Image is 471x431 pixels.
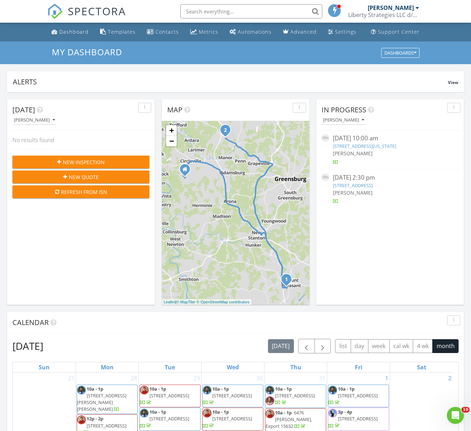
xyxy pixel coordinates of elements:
a: Go to July 29, 2025 [192,373,201,384]
a: © MapTiler [176,300,196,304]
a: Go to August 2, 2025 [447,373,453,384]
span: New Quote [69,173,99,181]
img: 7d096528c4ff48a287c216c20cb0b791.jpeg [140,409,149,418]
a: Support Center [368,26,422,39]
a: [STREET_ADDRESS] [333,182,373,189]
span: 10a - 1p [275,386,292,392]
a: Metrics [187,26,221,39]
span: SPECTORA [68,4,126,18]
div: Advanced [290,28,317,35]
span: [STREET_ADDRESS] [149,415,189,422]
a: [STREET_ADDRESS][US_STATE] [333,143,396,149]
a: 10a - 1p [STREET_ADDRESS] [202,408,263,431]
a: 10a - 1p [STREET_ADDRESS] [328,385,389,408]
div: Contacts [155,28,179,35]
a: 10a - 1p [STREET_ADDRESS] [139,408,201,431]
a: Go to July 30, 2025 [255,373,264,384]
span: [STREET_ADDRESS] [212,415,252,422]
div: [PERSON_NAME] [14,118,55,123]
span: 10a - 1p [149,386,166,392]
div: Liberty Strategies LLC d/b/a Liberty Inspectors [348,11,419,18]
a: Contacts [144,26,182,39]
a: Leaflet [164,300,175,304]
a: 3p - 4p [STREET_ADDRESS] [328,409,378,429]
a: SPECTORA [47,10,126,24]
div: 3493 State Route 130, Irwin, PA 15642 [225,130,230,134]
a: Zoom in [166,125,177,136]
div: Templates [108,28,136,35]
a: Zoom out [166,136,177,146]
i: 1 [285,277,288,282]
span: 10a - 1p [338,386,355,392]
a: [DATE] 2:30 pm [STREET_ADDRESS] [PERSON_NAME] [322,173,459,205]
span: 10a - 1p [212,409,229,415]
img: 7541f34cbeeb4d6db34217cd650bf18a.jpeg [203,409,212,418]
span: [STREET_ADDRESS][PERSON_NAME][PERSON_NAME] [77,392,126,412]
div: Refresh from ISN [18,188,144,196]
img: 7d096528c4ff48a287c216c20cb0b791.jpeg [328,386,337,394]
button: New Quote [12,170,149,183]
a: Automations (Basic) [227,26,274,39]
button: Refresh from ISN [12,185,149,198]
a: Go to July 28, 2025 [129,373,138,384]
img: 7541f34cbeeb4d6db34217cd650bf18a.jpeg [77,415,86,424]
i: 2 [224,128,227,133]
a: Templates [97,26,138,39]
img: 7d096528c4ff48a287c216c20cb0b791.jpeg [77,386,86,394]
img: house-placeholder-square-ca63347ab8c70e15b013bc22427d3df0f7f082c62ce06d78aee8ec4e70df452f.jpg [322,173,329,181]
div: Dashboards [384,50,416,55]
span: My Dashboard [52,46,122,58]
span: [STREET_ADDRESS] [149,392,189,399]
a: 10a - 1p [STREET_ADDRESS] [203,409,252,429]
button: [PERSON_NAME] [322,116,366,125]
img: facetune_29062025144929.jpeg [265,396,274,405]
a: Go to August 1, 2025 [384,373,390,384]
a: Wednesday [225,362,240,372]
img: The Best Home Inspection Software - Spectora [47,4,63,19]
span: [PERSON_NAME] [333,150,373,157]
input: Search everything... [180,4,322,18]
a: 10a - 1p [STREET_ADDRESS] [140,409,189,429]
a: 3p - 4p [STREET_ADDRESS] [328,408,389,431]
span: [STREET_ADDRESS] [338,415,378,422]
button: week [368,339,390,353]
button: list [335,339,351,353]
div: [PERSON_NAME] [323,118,364,123]
span: [STREET_ADDRESS] [87,422,126,429]
a: 10a - 1p [STREET_ADDRESS] [139,385,201,408]
a: Settings [325,26,359,39]
button: month [432,339,459,353]
button: [PERSON_NAME] [12,116,56,125]
div: | [162,299,251,305]
a: Tuesday [163,362,176,372]
span: Map [167,105,182,114]
img: 7541f34cbeeb4d6db34217cd650bf18a.jpeg [265,409,274,418]
button: cal wk [389,339,414,353]
div: [PERSON_NAME] [368,4,414,11]
div: 2460 Devlin Ct, North Huntingdon PA 15642 [185,169,189,173]
a: 10a - 1p [STREET_ADDRESS] [275,386,315,405]
div: [DATE] 2:30 pm [333,173,447,182]
span: 10a - 1p [87,386,103,392]
div: Automations [238,28,272,35]
span: 3p - 4p [338,409,352,415]
a: [DATE] 10:00 am [STREET_ADDRESS][US_STATE] [PERSON_NAME] [322,134,459,166]
a: 10a - 1p [STREET_ADDRESS] [202,385,263,408]
a: Saturday [416,362,428,372]
img: 7d096528c4ff48a287c216c20cb0b791.jpeg [203,386,212,394]
img: house-placeholder-square-ca63347ab8c70e15b013bc22427d3df0f7f082c62ce06d78aee8ec4e70df452f.jpg [322,134,329,142]
span: [STREET_ADDRESS] [275,392,315,399]
a: 10a - 1p [STREET_ADDRESS][PERSON_NAME][PERSON_NAME] [77,386,126,413]
div: Settings [335,28,356,35]
a: 10a - 1p [STREET_ADDRESS][PERSON_NAME][PERSON_NAME] [77,385,138,414]
button: New Inspection [12,156,149,168]
button: Dashboards [381,48,420,58]
div: Dashboard [59,28,89,35]
div: Metrics [199,28,218,35]
div: [DATE] 10:00 am [333,134,447,143]
span: [STREET_ADDRESS] [338,392,378,399]
img: 7541f34cbeeb4d6db34217cd650bf18a.jpeg [140,386,149,394]
span: 12p - 2p [87,415,103,422]
span: 10a - 1p [212,386,229,392]
span: 10 [461,407,470,413]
